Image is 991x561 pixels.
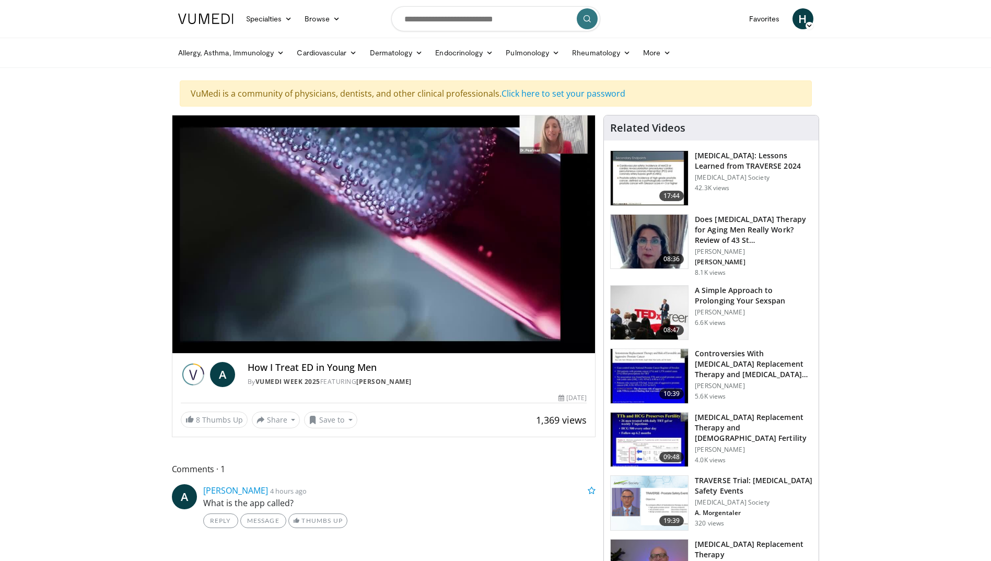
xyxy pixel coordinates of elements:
div: By FEATURING [248,377,587,387]
a: [PERSON_NAME] [203,485,268,496]
h3: A Simple Approach to Prolonging Your Sexspan [695,285,812,306]
button: Save to [304,412,357,428]
a: 08:36 Does [MEDICAL_DATA] Therapy for Aging Men Really Work? Review of 43 St… [PERSON_NAME] [PERS... [610,214,812,277]
small: 4 hours ago [270,486,307,496]
a: Message [240,513,286,528]
p: 4.0K views [695,456,726,464]
a: Thumbs Up [288,513,347,528]
a: 19:39 TRAVERSE Trial: [MEDICAL_DATA] Safety Events [MEDICAL_DATA] Society A. Morgentaler 320 views [610,475,812,531]
h3: Does [MEDICAL_DATA] Therapy for Aging Men Really Work? Review of 43 St… [695,214,812,246]
p: [PERSON_NAME] [695,248,812,256]
img: c4bd4661-e278-4c34-863c-57c104f39734.150x105_q85_crop-smart_upscale.jpg [611,286,688,340]
img: Vumedi Week 2025 [181,362,206,387]
a: Cardiovascular [290,42,363,63]
p: [PERSON_NAME] [695,308,812,317]
img: 418933e4-fe1c-4c2e-be56-3ce3ec8efa3b.150x105_q85_crop-smart_upscale.jpg [611,349,688,403]
a: More [637,42,677,63]
span: 08:47 [659,325,684,335]
p: 320 views [695,519,724,528]
input: Search topics, interventions [391,6,600,31]
span: 19:39 [659,516,684,526]
span: 8 [196,415,200,425]
img: 1317c62a-2f0d-4360-bee0-b1bff80fed3c.150x105_q85_crop-smart_upscale.jpg [611,151,688,205]
span: 1,369 views [536,414,587,426]
p: [PERSON_NAME] [695,258,812,266]
h4: Related Videos [610,122,685,134]
a: H [792,8,813,29]
a: 17:44 [MEDICAL_DATA]: Lessons Learned from TRAVERSE 2024 [MEDICAL_DATA] Society 42.3K views [610,150,812,206]
p: 8.1K views [695,268,726,277]
h3: [MEDICAL_DATA] Replacement Therapy and [DEMOGRAPHIC_DATA] Fertility [695,412,812,443]
a: Vumedi Week 2025 [255,377,320,386]
p: [MEDICAL_DATA] Society [695,498,812,507]
span: 09:48 [659,452,684,462]
a: 8 Thumbs Up [181,412,248,428]
img: 4d4bce34-7cbb-4531-8d0c-5308a71d9d6c.150x105_q85_crop-smart_upscale.jpg [611,215,688,269]
a: Click here to set your password [502,88,625,99]
a: A [210,362,235,387]
p: 6.6K views [695,319,726,327]
p: [MEDICAL_DATA] Society [695,173,812,182]
img: VuMedi Logo [178,14,234,24]
a: A [172,484,197,509]
p: 5.6K views [695,392,726,401]
button: Share [252,412,300,428]
a: Pulmonology [499,42,566,63]
span: 10:39 [659,389,684,399]
span: 08:36 [659,254,684,264]
p: 42.3K views [695,184,729,192]
h4: How I Treat ED in Young Men [248,362,587,373]
h3: TRAVERSE Trial: [MEDICAL_DATA] Safety Events [695,475,812,496]
img: 9812f22f-d817-4923-ae6c-a42f6b8f1c21.png.150x105_q85_crop-smart_upscale.png [611,476,688,530]
p: A. Morgentaler [695,509,812,517]
a: Favorites [743,8,786,29]
a: Rheumatology [566,42,637,63]
a: 08:47 A Simple Approach to Prolonging Your Sexspan [PERSON_NAME] 6.6K views [610,285,812,341]
a: Endocrinology [429,42,499,63]
a: Reply [203,513,238,528]
a: [PERSON_NAME] [356,377,412,386]
a: 10:39 Controversies With [MEDICAL_DATA] Replacement Therapy and [MEDICAL_DATA] Can… [PERSON_NAME]... [610,348,812,404]
a: Browse [298,8,346,29]
a: Dermatology [364,42,429,63]
div: [DATE] [558,393,587,403]
p: What is the app called? [203,497,596,509]
h3: [MEDICAL_DATA]: Lessons Learned from TRAVERSE 2024 [695,150,812,171]
video-js: Video Player [172,115,596,354]
p: [PERSON_NAME] [695,382,812,390]
img: 58e29ddd-d015-4cd9-bf96-f28e303b730c.150x105_q85_crop-smart_upscale.jpg [611,413,688,467]
h3: [MEDICAL_DATA] Replacement Therapy [695,539,812,560]
p: [PERSON_NAME] [695,446,812,454]
span: Comments 1 [172,462,596,476]
a: Allergy, Asthma, Immunology [172,42,291,63]
h3: Controversies With [MEDICAL_DATA] Replacement Therapy and [MEDICAL_DATA] Can… [695,348,812,380]
a: Specialties [240,8,299,29]
a: 09:48 [MEDICAL_DATA] Replacement Therapy and [DEMOGRAPHIC_DATA] Fertility [PERSON_NAME] 4.0K views [610,412,812,467]
div: VuMedi is a community of physicians, dentists, and other clinical professionals. [180,80,812,107]
span: 17:44 [659,191,684,201]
